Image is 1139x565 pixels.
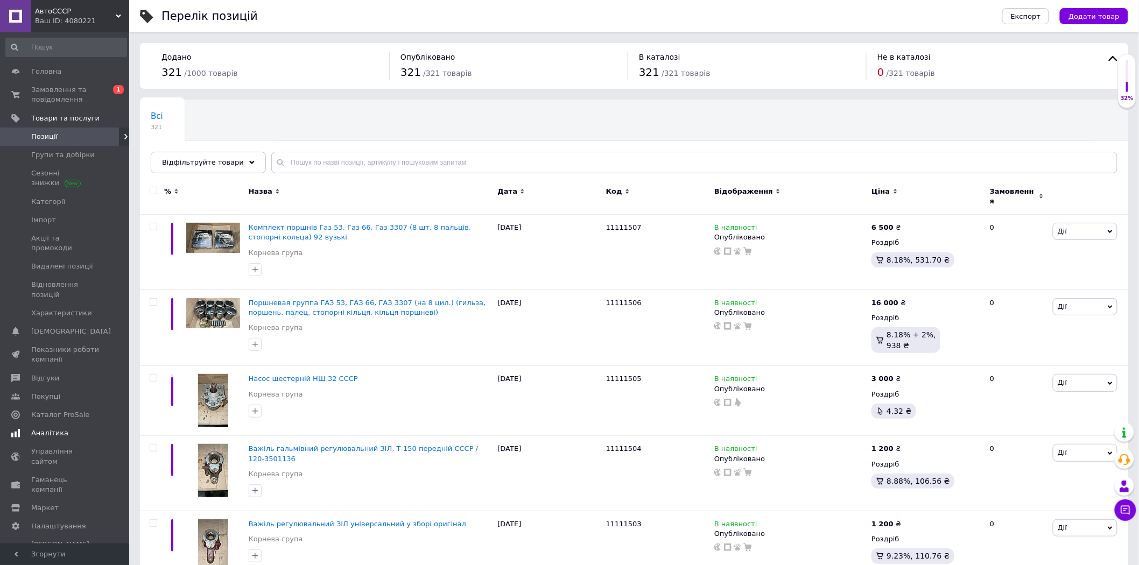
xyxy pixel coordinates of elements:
div: [DATE] [495,366,603,436]
a: Насос шестерній НШ 32 СССР [249,375,358,383]
span: Покупці [31,392,60,401]
input: Пошук по назві позиції, артикулу і пошуковим запитам [271,152,1117,173]
a: Важіль регулювальний ЗІЛ універсальний у зборі оригінал [249,520,466,528]
b: 1 200 [871,520,894,528]
div: Опубліковано [714,232,866,242]
div: ₴ [871,519,901,529]
span: Видалені позиції [31,262,93,271]
span: АвтоСССР [35,6,116,16]
span: Замовлення [990,187,1036,206]
div: 32% [1119,95,1136,102]
span: Опубліковано [400,53,455,61]
a: Поршневая группа ГАЗ 53, ГАЗ 66, ГАЗ 3307 (на 8 цил.) (гильза, поршень, палец, стопорні кільця, к... [249,299,486,316]
div: Опубліковано [714,529,866,539]
span: 11111506 [606,299,642,307]
div: 0 [983,289,1050,366]
span: Сезонні знижки [31,168,100,188]
span: 8.18%, 531.70 ₴ [887,256,950,264]
img: Поршневая группа ГАЗ 53, ГАЗ 66, ГАЗ 3307 (на 8 цил.) (гильза, поршень, палец, стопорные кольца, ... [186,298,240,328]
img: Насос шестерний НШ 32 СССР [198,374,228,427]
span: 938 ₴ [887,341,909,350]
a: Корнева група [249,469,303,479]
span: Імпорт [31,215,56,225]
span: Маркет [31,503,59,513]
span: В наявності [714,520,757,531]
span: В наявності [714,299,757,310]
div: Ваш ID: 4080221 [35,16,129,26]
span: 1 [113,85,124,94]
b: 16 000 [871,299,898,307]
span: Код [606,187,622,196]
div: Роздріб [871,534,981,544]
span: Відновлення позицій [31,280,100,299]
span: 11111503 [606,520,642,528]
span: Важіль гальмівний регулювальний ЗІЛ, Т-150 передній СССР / 120-3501136 [249,444,479,462]
button: Чат з покупцем [1115,499,1136,521]
a: Корнева група [249,534,303,544]
span: 9.23%, 110.76 ₴ [887,552,950,560]
span: Категорії [31,197,65,207]
span: Всі [151,111,163,121]
span: Аналітика [31,428,68,438]
span: В наявності [714,223,757,235]
span: / 321 товарів [887,69,935,77]
span: В каталозі [639,53,680,61]
span: % [164,187,171,196]
span: Відфільтруйте товари [162,158,244,166]
span: / 321 товарів [423,69,472,77]
b: 6 500 [871,223,894,231]
span: Дії [1058,378,1067,386]
span: Дії [1058,302,1067,310]
span: Каталог ProSale [31,410,89,420]
input: Пошук [5,38,127,57]
div: ₴ [871,374,901,384]
span: Акції та промокоди [31,234,100,253]
span: Дії [1058,524,1067,532]
div: ₴ [871,298,906,308]
span: Комплект поршнів Газ 53, Газ 66, Газ 3307 (8 шт, 8 пальців, стопорні кольца) 92 вузькі [249,223,472,241]
span: Показники роботи компанії [31,345,100,364]
span: 11111505 [606,375,642,383]
span: 11111504 [606,444,642,453]
span: 11111507 [606,223,642,231]
div: ₴ [871,444,901,454]
span: Управління сайтом [31,447,100,466]
div: 0 [983,366,1050,436]
span: Головна [31,67,61,76]
img: Рычаг тормозной регулировочный ЗИЛ, Т-150 передний СССР / 120-3501136 [198,444,228,497]
span: Товари та послуги [31,114,100,123]
span: Відображення [714,187,773,196]
span: 321 [400,66,421,79]
span: Назва [249,187,272,196]
span: Гаманець компанії [31,475,100,495]
span: Експорт [1011,12,1041,20]
span: Замовлення та повідомлення [31,85,100,104]
img: Комплект поршней Газ 53, Газ 66, Газ 3307 (8 шт, 8 пальцев, стопорные кольца) 92 узкие [186,223,240,253]
button: Додати товар [1060,8,1128,24]
span: 321 [639,66,659,79]
span: Дата [498,187,518,196]
span: Додати товар [1068,12,1120,20]
button: Експорт [1002,8,1050,24]
span: 0 [877,66,884,79]
span: Ціна [871,187,890,196]
b: 1 200 [871,444,894,453]
div: Роздріб [871,390,981,399]
div: Перелік позицій [161,11,258,22]
span: Характеристики [31,308,92,318]
span: Позиції [31,132,58,142]
span: Додано [161,53,191,61]
span: В наявності [714,444,757,456]
div: 0 [983,436,1050,511]
span: 321 [161,66,182,79]
span: В наявності [714,375,757,386]
b: 3 000 [871,375,894,383]
a: Корнева група [249,390,303,399]
span: / 321 товарів [662,69,710,77]
span: 4.32 ₴ [887,407,911,415]
div: Опубліковано [714,384,866,394]
a: Корнева група [249,323,303,333]
span: / 1000 товарів [184,69,237,77]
